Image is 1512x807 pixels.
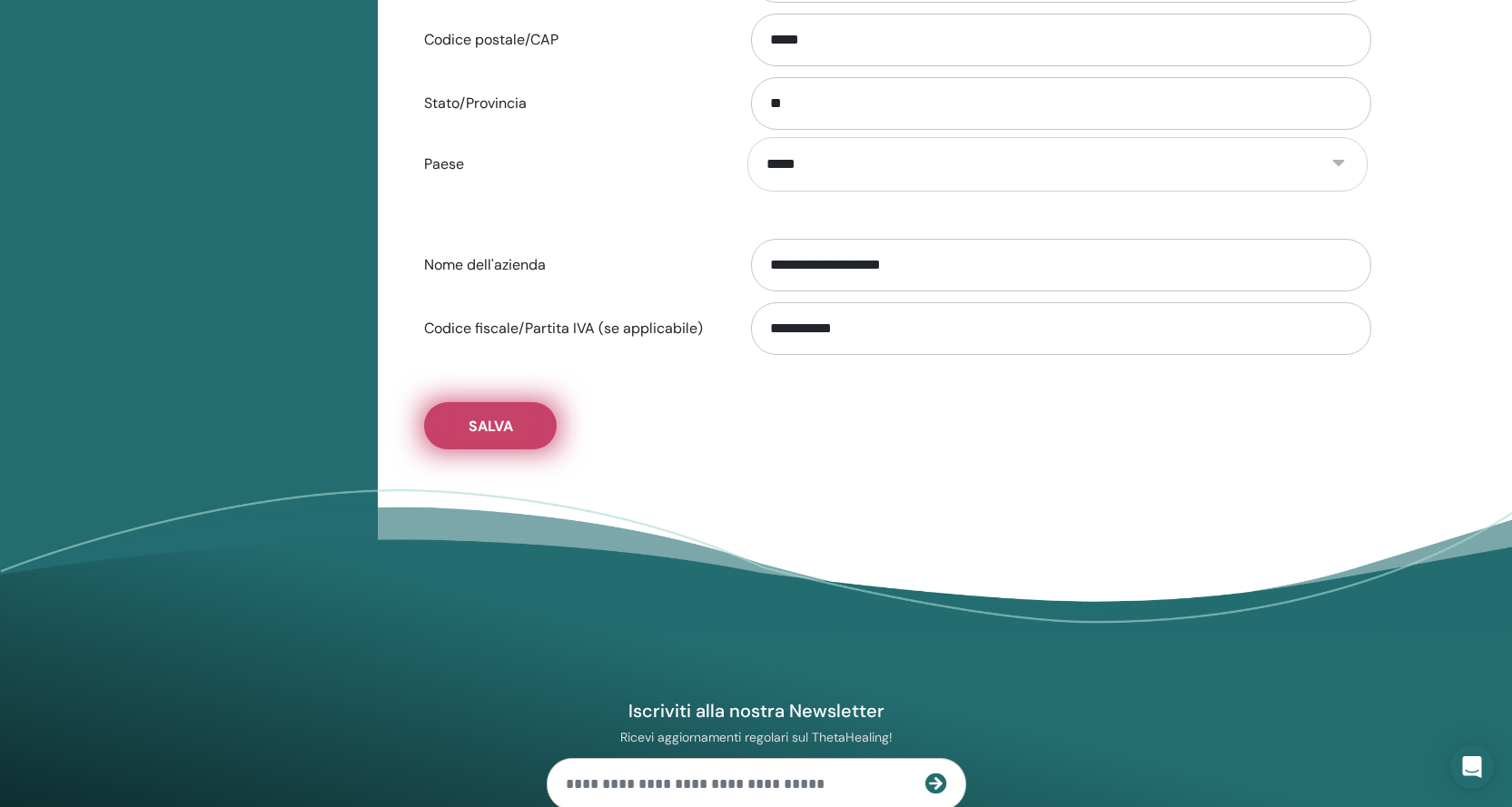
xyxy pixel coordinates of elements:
h4: Iscriviti alla nostra Newsletter [547,699,966,723]
span: Salva [469,417,513,436]
div: Open Intercom Messenger [1450,745,1494,789]
p: Ricevi aggiornamenti regolari sul ThetaHealing! [547,729,966,745]
label: Codice fiscale/Partita IVA (se applicabile) [410,311,734,346]
label: Paese [410,147,734,182]
label: Nome dell'azienda [410,248,734,282]
button: Salva [424,402,557,449]
label: Stato/Provincia [410,86,734,121]
label: Codice postale/CAP [410,23,734,57]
